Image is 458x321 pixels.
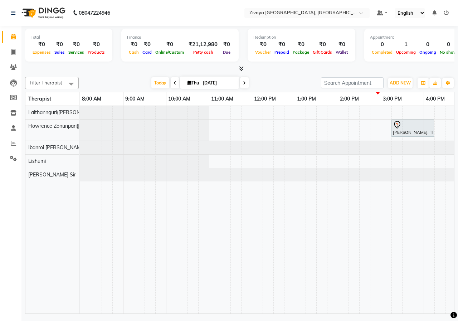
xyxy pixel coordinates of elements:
span: Package [291,50,311,55]
span: Ibanroi [PERSON_NAME] [28,144,86,151]
div: Redemption [253,34,350,40]
div: Finance [127,34,233,40]
span: Today [151,77,169,88]
div: 0 [418,40,438,49]
span: Sales [53,50,67,55]
div: ₹21,12,980 [186,40,220,49]
span: Filter Therapist [30,80,62,86]
div: ₹0 [67,40,86,49]
a: 8:00 AM [80,94,103,104]
span: Products [86,50,107,55]
input: 2025-09-04 [201,78,237,88]
span: [PERSON_NAME] Sir [28,171,76,178]
span: Prepaid [273,50,291,55]
b: 08047224946 [79,3,110,23]
span: Lalthannguri([PERSON_NAME]) [28,109,100,116]
a: 2:00 PM [338,94,361,104]
div: ₹0 [334,40,350,49]
a: 10:00 AM [166,94,192,104]
div: ₹0 [127,40,141,49]
div: ₹0 [220,40,233,49]
div: ₹0 [53,40,67,49]
div: ₹0 [86,40,107,49]
span: Therapist [28,96,51,102]
span: Petty cash [191,50,215,55]
div: [PERSON_NAME], TK01, 03:15 PM-04:15 PM, Royal Siam - 60 Mins [392,121,433,136]
button: ADD NEW [388,78,413,88]
a: 3:00 PM [381,94,404,104]
span: Flowrence Zonunpari([PERSON_NAME]) [28,123,120,129]
span: Cash [127,50,141,55]
div: Total [31,34,107,40]
span: Due [221,50,232,55]
span: Ongoing [418,50,438,55]
div: ₹0 [31,40,53,49]
span: Expenses [31,50,53,55]
div: ₹0 [154,40,186,49]
img: logo [18,3,67,23]
input: Search Appointment [321,77,384,88]
span: Card [141,50,154,55]
span: Upcoming [394,50,418,55]
div: 0 [370,40,394,49]
div: ₹0 [311,40,334,49]
span: Services [67,50,86,55]
span: Gift Cards [311,50,334,55]
a: 11:00 AM [209,94,235,104]
a: 4:00 PM [424,94,447,104]
div: ₹0 [273,40,291,49]
div: 1 [394,40,418,49]
span: Voucher [253,50,273,55]
a: 1:00 PM [295,94,318,104]
div: ₹0 [141,40,154,49]
span: Wallet [334,50,350,55]
a: 9:00 AM [123,94,146,104]
span: Eishumi [28,158,46,164]
div: ₹0 [291,40,311,49]
span: Thu [186,80,201,86]
div: ₹0 [253,40,273,49]
span: Completed [370,50,394,55]
a: 12:00 PM [252,94,278,104]
span: Online/Custom [154,50,186,55]
span: ADD NEW [390,80,411,86]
